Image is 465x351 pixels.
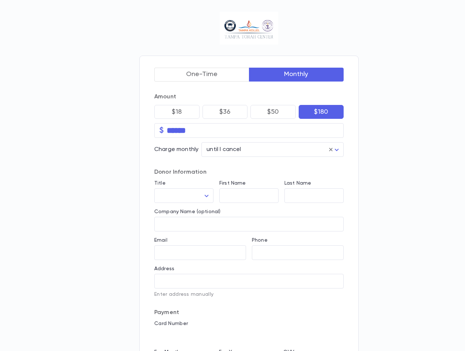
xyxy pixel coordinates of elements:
p: Charge monthly [154,146,199,153]
p: $ [159,127,164,134]
button: $36 [203,105,248,119]
p: Amount [154,93,344,101]
label: Company Name (optional) [154,209,220,215]
p: Card Number [154,321,344,327]
button: Monthly [249,68,344,82]
button: One-Time [154,68,249,82]
img: Logo [220,12,278,45]
label: Title [154,180,166,186]
p: Donor Information [154,169,344,176]
button: $18 [154,105,200,119]
p: $50 [267,108,279,116]
label: First Name [219,180,246,186]
p: Payment [154,309,344,316]
p: $180 [314,108,328,116]
label: Last Name [284,180,311,186]
button: $50 [250,105,296,119]
div: until I cancel [201,143,344,157]
label: Email [154,237,167,243]
label: Address [154,266,174,272]
iframe: card [154,329,344,343]
p: $36 [219,108,231,116]
p: Enter address manually [154,291,344,297]
div: ​ [154,189,213,203]
button: $180 [299,105,344,119]
p: $18 [172,108,182,116]
span: until I cancel [207,147,241,152]
label: Phone [252,237,268,243]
